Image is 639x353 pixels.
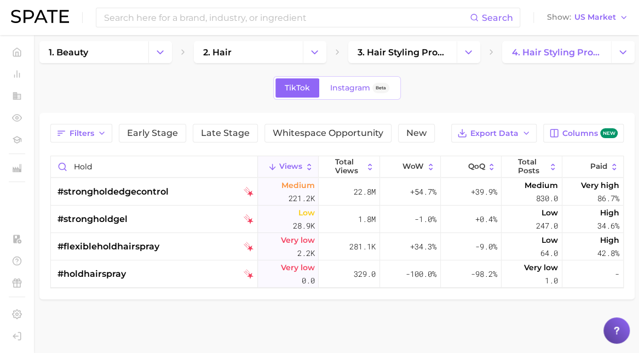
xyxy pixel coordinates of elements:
span: TikTok [285,83,310,93]
span: Total Views [335,158,363,175]
a: 4. hair styling products [502,41,611,63]
span: 281.1k [349,240,376,253]
span: 3. hair styling products [358,47,448,58]
a: 1. beauty [39,41,148,63]
span: Columns [562,128,618,139]
span: 2.2k [297,247,314,260]
span: Very low [280,234,314,247]
span: Very low [524,261,558,274]
span: 34.6% [597,219,619,232]
span: Low [542,206,558,219]
span: Medium [525,179,558,192]
button: Change Category [611,41,635,63]
span: 329.0 [354,267,376,281]
span: 830.0 [536,192,558,205]
span: 1. beauty [49,47,88,58]
span: 22.8m [354,185,376,198]
img: tiktok falling star [244,242,254,252]
span: 221.2k [288,192,314,205]
span: 0.0 [301,274,314,287]
button: #strongholdgeltiktok falling starLow28.9k1.8m-1.0%+0.4%Low247.0High34.6% [51,206,623,233]
span: new [600,128,618,139]
span: -100.0% [406,267,436,281]
span: - [615,267,619,281]
span: +39.9% [471,185,497,198]
span: Very high [581,179,619,192]
span: Filters [70,129,94,138]
span: 247.0 [536,219,558,232]
a: 2. hair [194,41,303,63]
span: US Market [574,14,616,20]
button: #holdhairspraytiktok falling starVery low0.0329.0-100.0%-98.2%Very low1.0- [51,260,623,288]
span: Medium [281,179,314,192]
span: Show [547,14,571,20]
button: #strongholdedgecontroltiktok falling starMedium221.2k22.8m+54.7%+39.9%Medium830.0Very high86.7% [51,178,623,206]
span: +54.7% [410,185,436,198]
span: -1.0% [415,213,436,226]
button: Change Category [303,41,326,63]
span: 42.8% [597,247,619,260]
span: Low [298,206,314,219]
span: 1.0 [545,274,558,287]
button: #flexibleholdhairspraytiktok falling starVery low2.2k281.1k+34.3%-9.0%Low64.0High42.8% [51,233,623,260]
span: 1.8m [358,213,376,226]
span: -9.0% [475,240,497,253]
span: Search [482,13,513,23]
span: #holdhairspray [57,267,126,281]
button: Total Views [319,156,379,178]
span: Total Posts [517,158,545,175]
span: 86.7% [597,192,619,205]
span: High [600,234,619,247]
span: Instagram [330,83,370,93]
span: High [600,206,619,219]
input: Search here for a brand, industry, or ingredient [103,8,470,27]
span: Late Stage [201,129,250,138]
span: Whitespace Opportunity [273,129,383,138]
span: QoQ [468,162,485,171]
span: Low [542,234,558,247]
span: New [406,129,427,138]
img: tiktok falling star [244,214,254,224]
img: tiktok falling star [244,187,254,197]
a: Log out. Currently logged in with e-mail amanda.pittman@loreal.com. [9,328,25,344]
span: WoW [402,162,424,171]
span: #flexibleholdhairspray [57,240,159,253]
span: Paid [590,162,607,171]
button: Filters [50,124,112,143]
button: QoQ [441,156,502,178]
span: 4. hair styling products [511,47,602,58]
button: Total Posts [502,156,562,178]
img: SPATE [11,10,69,23]
button: WoW [380,156,441,178]
span: 2. hair [203,47,232,58]
span: Early Stage [127,129,178,138]
span: -98.2% [471,267,497,281]
button: ShowUS Market [544,10,631,25]
span: Export Data [470,129,519,138]
button: Views [258,156,319,178]
a: TikTok [275,78,319,98]
input: Search in hair styling products [51,156,257,177]
span: +34.3% [410,240,436,253]
button: Paid [562,156,623,178]
a: 3. hair styling products [348,41,457,63]
img: tiktok falling star [244,269,254,279]
span: Beta [376,83,386,93]
a: InstagramBeta [321,78,399,98]
button: Export Data [451,124,537,143]
span: #strongholdedgecontrol [57,185,169,198]
span: Views [279,162,302,171]
button: Columnsnew [543,124,624,143]
span: +0.4% [475,213,497,226]
span: #strongholdgel [57,213,128,226]
span: Very low [280,261,314,274]
span: 64.0 [540,247,558,260]
span: 28.9k [292,219,314,232]
button: Change Category [148,41,172,63]
button: Change Category [457,41,480,63]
